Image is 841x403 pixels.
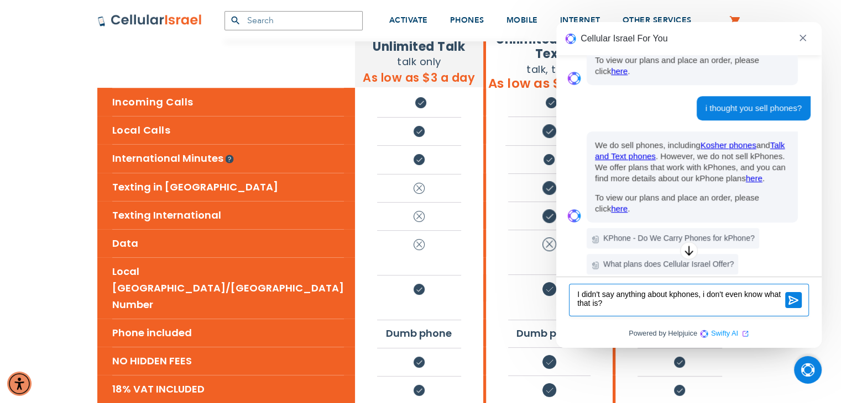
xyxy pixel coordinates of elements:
h2: As low as $3 a day [486,77,613,91]
span: talk only [397,55,441,68]
li: Dumb phone [508,320,591,346]
li: Phone included [112,319,344,347]
strong: Unlimited Talk n' Text [496,31,603,62]
h5: As low as $3 a day [355,69,483,86]
li: NO HIDDEN FEES [112,347,344,375]
img: q-icon.svg [225,147,233,172]
h5: Local Calls [112,116,344,144]
span: PHONES [450,15,484,25]
li: Dumb phone [377,320,461,346]
li: Local [GEOGRAPHIC_DATA]/[GEOGRAPHIC_DATA] Number [112,257,344,319]
li: 18% VAT INCLUDED [112,375,344,403]
img: Cellular Israel Logo [97,14,202,27]
li: International Minutes [112,144,344,173]
div: Accessibility Menu [7,372,32,396]
input: Search [224,11,363,30]
span: OTHER SERVICES [623,15,692,25]
h5: Incoming Calls [112,88,344,116]
span: talk, text [526,62,572,76]
li: Texting International [112,201,344,229]
li: Data [112,229,344,257]
span: ACTIVATE [389,15,428,25]
span: INTERNET [560,15,600,25]
li: Texting in [GEOGRAPHIC_DATA] [112,173,344,201]
span: MOBILE [506,15,538,25]
strong: Unlimited Talk [373,38,465,55]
